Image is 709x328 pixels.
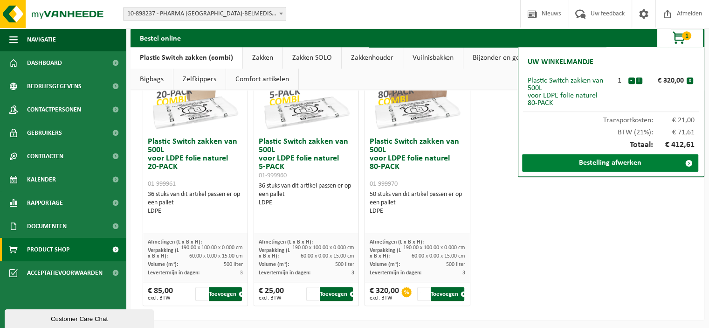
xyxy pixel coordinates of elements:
[335,262,354,267] span: 500 liter
[27,215,67,238] span: Documenten
[27,238,69,261] span: Product Shop
[148,262,178,267] span: Volume (m³):
[259,248,290,259] span: Verpakking (L x B x H):
[636,77,642,84] button: +
[628,77,635,84] button: -
[351,270,354,276] span: 3
[5,307,156,328] iframe: chat widget
[240,270,243,276] span: 3
[259,287,284,301] div: € 25,00
[148,181,176,188] span: 01-999961
[431,287,464,301] button: Toevoegen
[403,245,465,251] span: 190.00 x 100.00 x 0.000 cm
[259,138,354,180] h3: Plastic Switch zakken van 500L voor LDPE folie naturel 5-PACK
[224,262,243,267] span: 500 liter
[417,287,430,301] input: 1
[370,181,398,188] span: 01-999970
[292,245,354,251] span: 190.00 x 100.00 x 0.000 cm
[370,295,399,301] span: excl. BTW
[370,239,424,245] span: Afmetingen (L x B x H):
[195,287,208,301] input: 1
[528,77,611,107] div: Plastic Switch zakken van 500L voor LDPE folie naturel 80-PACK
[209,287,242,301] button: Toevoegen
[259,270,310,276] span: Levertermijn in dagen:
[523,136,699,154] div: Totaal:
[446,262,465,267] span: 500 liter
[148,239,202,245] span: Afmetingen (L x B x H):
[259,182,354,207] div: 36 stuks van dit artikel passen er op een pallet
[148,248,179,259] span: Verpakking (L x B x H):
[27,98,81,121] span: Contactpersonen
[320,287,353,301] button: Toevoegen
[523,52,598,72] h2: Uw winkelmandje
[243,47,282,69] a: Zakken
[259,262,289,267] span: Volume (m³):
[370,207,465,216] div: LDPE
[27,261,103,285] span: Acceptatievoorwaarden
[27,121,62,145] span: Gebruikers
[124,7,286,21] span: 10-898237 - PHARMA BELGIUM-BELMEDIS ZWIJNAARDE - ZWIJNAARDE
[687,77,693,84] button: x
[342,47,403,69] a: Zakkenhouder
[523,112,699,124] div: Transportkosten:
[657,28,703,47] button: 1
[370,248,401,259] span: Verpakking (L x B x H):
[370,138,465,188] h3: Plastic Switch zakken van 500L voor LDPE folie naturel 80-PACK
[27,191,63,215] span: Rapportage
[462,270,465,276] span: 3
[189,253,243,259] span: 60.00 x 0.00 x 15.00 cm
[259,172,287,179] span: 01-999960
[653,117,695,124] span: € 21,00
[123,7,286,21] span: 10-898237 - PHARMA BELGIUM-BELMEDIS ZWIJNAARDE - ZWIJNAARDE
[259,295,284,301] span: excl. BTW
[181,245,243,251] span: 190.00 x 100.00 x 0.000 cm
[148,270,200,276] span: Levertermijn in dagen:
[682,31,691,40] span: 1
[27,75,82,98] span: Bedrijfsgegevens
[300,253,354,259] span: 60.00 x 0.00 x 15.00 cm
[523,124,699,136] div: BTW (21%):
[306,287,319,301] input: 1
[148,287,173,301] div: € 85,00
[370,270,421,276] span: Levertermijn in dagen:
[370,262,400,267] span: Volume (m³):
[27,51,62,75] span: Dashboard
[370,287,399,301] div: € 320,00
[27,28,56,51] span: Navigatie
[283,47,341,69] a: Zakken SOLO
[131,28,190,47] h2: Bestel online
[403,47,463,69] a: Vuilnisbakken
[653,129,695,136] span: € 71,61
[131,47,242,69] a: Plastic Switch zakken (combi)
[148,138,243,188] h3: Plastic Switch zakken van 500L voor LDPE folie naturel 20-PACK
[27,168,56,191] span: Kalender
[611,77,628,84] div: 1
[653,141,695,149] span: € 412,61
[148,295,173,301] span: excl. BTW
[259,199,354,207] div: LDPE
[463,47,568,69] a: Bijzonder en gevaarlijk afval
[370,190,465,216] div: 50 stuks van dit artikel passen er op een pallet
[645,77,687,84] div: € 320,00
[412,253,465,259] span: 60.00 x 0.00 x 15.00 cm
[173,69,226,90] a: Zelfkippers
[148,190,243,216] div: 36 stuks van dit artikel passen er op een pallet
[27,145,63,168] span: Contracten
[226,69,298,90] a: Comfort artikelen
[148,207,243,216] div: LDPE
[522,154,698,172] a: Bestelling afwerken
[259,239,313,245] span: Afmetingen (L x B x H):
[131,69,173,90] a: Bigbags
